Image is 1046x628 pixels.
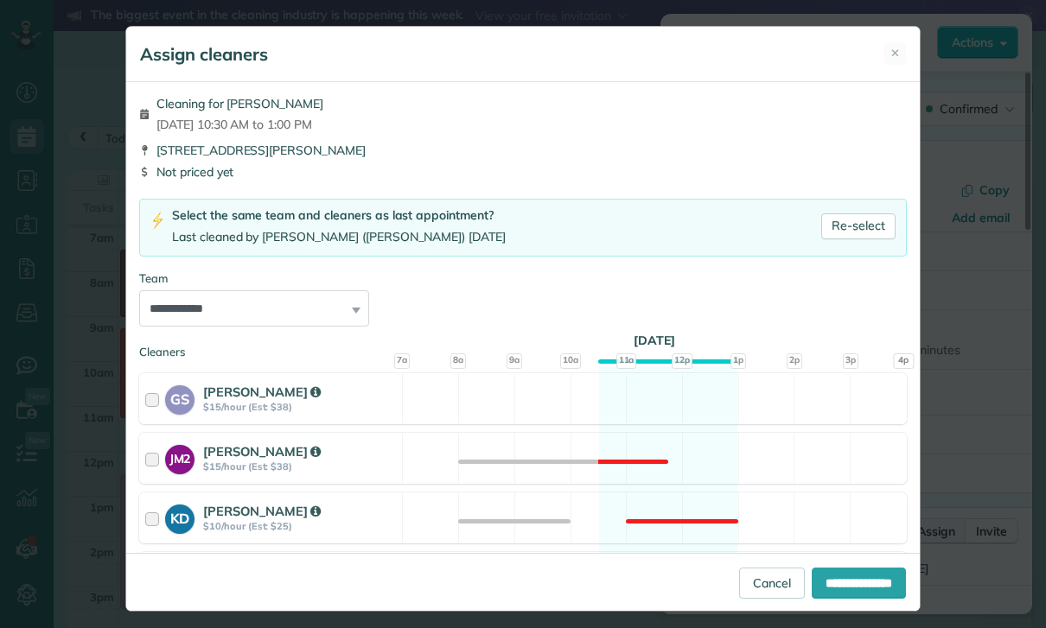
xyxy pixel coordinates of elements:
[139,163,907,181] div: Not priced yet
[150,212,165,230] img: lightning-bolt-icon-94e5364df696ac2de96d3a42b8a9ff6ba979493684c50e6bbbcda72601fa0d29.png
[140,42,268,67] h5: Assign cleaners
[203,503,321,519] strong: [PERSON_NAME]
[165,445,195,468] strong: JM2
[203,443,321,460] strong: [PERSON_NAME]
[203,460,397,473] strong: $15/hour (Est: $38)
[156,95,323,112] span: Cleaning for [PERSON_NAME]
[203,401,397,413] strong: $15/hour (Est: $38)
[739,568,805,599] a: Cancel
[172,228,506,246] div: Last cleaned by [PERSON_NAME] ([PERSON_NAME]) [DATE]
[139,270,907,287] div: Team
[172,206,506,225] div: Select the same team and cleaners as last appointment?
[203,520,397,532] strong: $10/hour (Est: $25)
[165,385,195,409] strong: GS
[139,344,907,349] div: Cleaners
[156,116,323,133] span: [DATE] 10:30 AM to 1:00 PM
[139,142,907,159] div: [STREET_ADDRESS][PERSON_NAME]
[890,45,900,61] span: ✕
[821,213,896,239] a: Re-select
[165,504,195,529] strong: KD
[203,384,321,400] strong: [PERSON_NAME]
